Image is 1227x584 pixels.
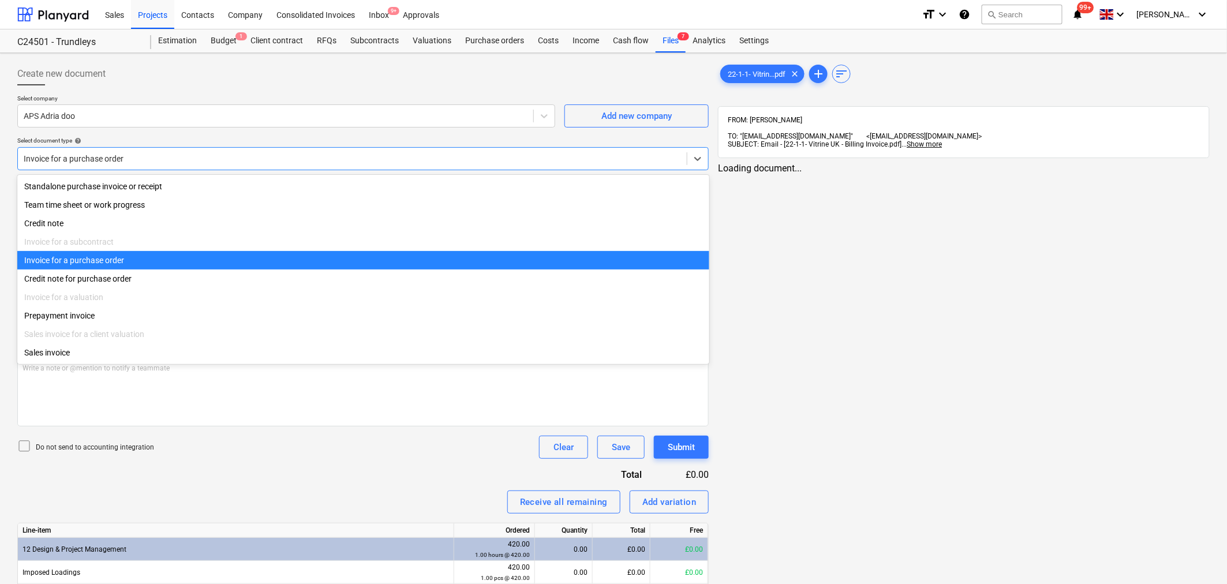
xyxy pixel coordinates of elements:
a: Budget1 [204,29,244,53]
a: Subcontracts [343,29,406,53]
a: Client contract [244,29,310,53]
div: Prepayment invoice [17,306,709,325]
div: Sales invoice [17,343,709,362]
a: Files7 [656,29,686,53]
span: 22-1-1- Vitrin...pdf [721,70,792,78]
p: Do not send to accounting integration [36,443,154,452]
div: £0.00 [650,561,708,584]
i: keyboard_arrow_down [1114,8,1128,21]
p: Select company [17,95,555,104]
i: notifications [1072,8,1083,21]
span: Create new document [17,67,106,81]
button: Search [982,5,1063,24]
div: £0.00 [593,538,650,561]
div: C24501 - Trundleys [17,36,137,48]
div: Select document type [17,137,709,144]
div: Line-item [18,523,454,538]
div: Budget [204,29,244,53]
div: Invoice for a subcontract [17,233,709,251]
span: add [811,67,825,81]
small: 1.00 hours @ 420.00 [475,552,530,558]
div: 0.00 [540,538,588,561]
div: Credit note for purchase order [17,269,709,288]
button: Receive all remaining [507,491,620,514]
small: 1.00 pcs @ 420.00 [481,575,530,581]
div: 420.00 [459,562,530,583]
div: Submit [668,440,695,455]
button: Submit [654,436,709,459]
a: Cash flow [606,29,656,53]
a: Analytics [686,29,732,53]
span: 7 [678,32,689,40]
div: Invoice for a purchase order [17,251,709,269]
a: Costs [531,29,566,53]
div: Invoice for a valuation [17,288,709,306]
i: format_size [922,8,936,21]
div: Clear [553,440,574,455]
span: FROM: [PERSON_NAME] [728,116,802,124]
span: 99+ [1078,2,1094,13]
a: Estimation [151,29,204,53]
div: 0.00 [540,561,588,584]
div: Standalone purchase invoice or receipt [17,177,709,196]
div: Free [650,523,708,538]
span: clear [788,67,802,81]
a: Valuations [406,29,458,53]
i: keyboard_arrow_down [936,8,949,21]
span: sort [835,67,848,81]
i: Knowledge base [959,8,970,21]
a: RFQs [310,29,343,53]
button: Add variation [630,491,709,514]
span: SUBJECT: Email - [22-1-1- Vitrine UK - Billing Invoice.pdf] [728,140,901,148]
div: Add variation [642,495,697,510]
span: search [987,10,996,19]
span: ... [901,140,942,148]
div: Add new company [601,108,672,123]
span: 12 Design & Project Management [23,545,126,553]
div: Receive all remaining [520,495,608,510]
div: 420.00 [459,539,530,560]
div: Save [612,440,630,455]
div: Imposed Loadings [18,561,454,584]
a: Settings [732,29,776,53]
div: Ordered [454,523,535,538]
iframe: Chat Widget [1169,529,1227,584]
button: Save [597,436,645,459]
span: 9+ [388,7,399,15]
div: Quantity [535,523,593,538]
div: Sales invoice for a client valuation [17,325,709,343]
button: Clear [539,436,588,459]
div: Files [656,29,686,53]
div: Credit note [17,214,709,233]
div: Total [593,523,650,538]
div: £0.00 [593,561,650,584]
a: Purchase orders [458,29,531,53]
div: Team time sheet or work progress [17,196,709,214]
span: help [72,137,81,144]
i: keyboard_arrow_down [1196,8,1210,21]
div: £0.00 [661,468,709,481]
a: Income [566,29,606,53]
div: Total [559,468,660,481]
span: TO: "[EMAIL_ADDRESS][DOMAIN_NAME]" <[EMAIL_ADDRESS][DOMAIN_NAME]> [728,132,982,140]
button: Add new company [564,104,709,128]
